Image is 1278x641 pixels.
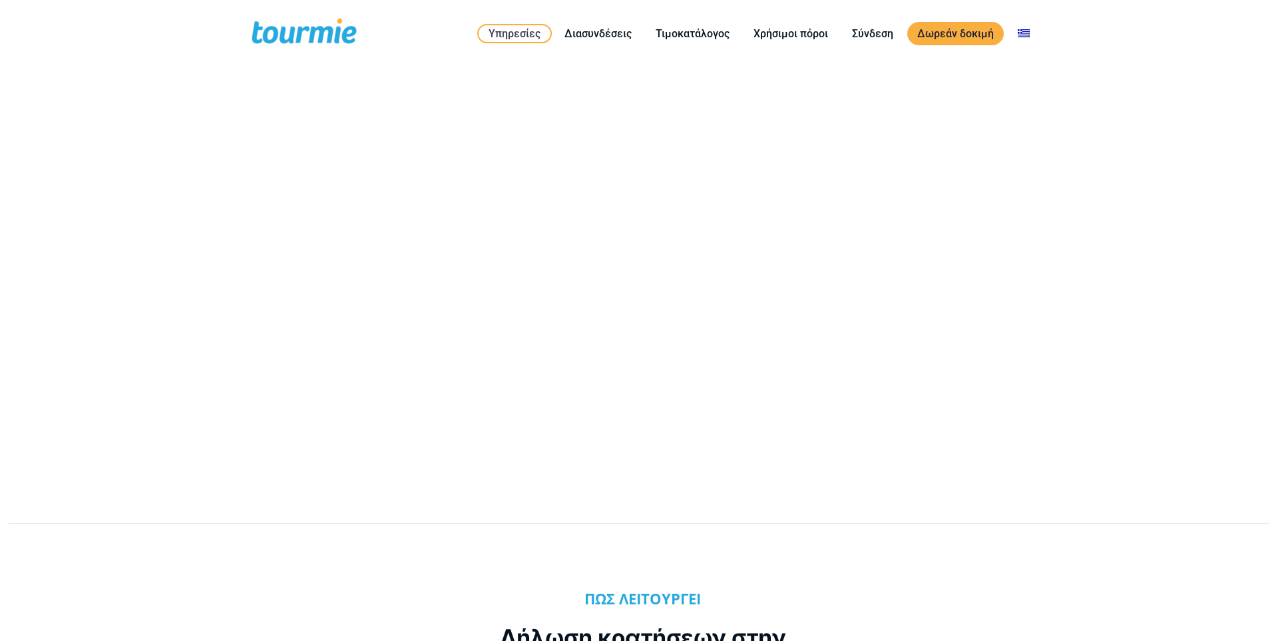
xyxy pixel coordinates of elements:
[744,25,838,42] a: Χρήσιμοι πόροι
[646,25,740,42] a: Τιμοκατάλογος
[842,25,903,42] a: Σύνδεση
[554,25,642,42] a: Διασυνδέσεις
[907,22,1004,45] a: Δωρεάν δοκιμή
[584,588,701,608] b: ΠΩΣ ΛΕΙΤΟΥΡΓΕΙ
[477,24,552,43] a: Υπηρεσίες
